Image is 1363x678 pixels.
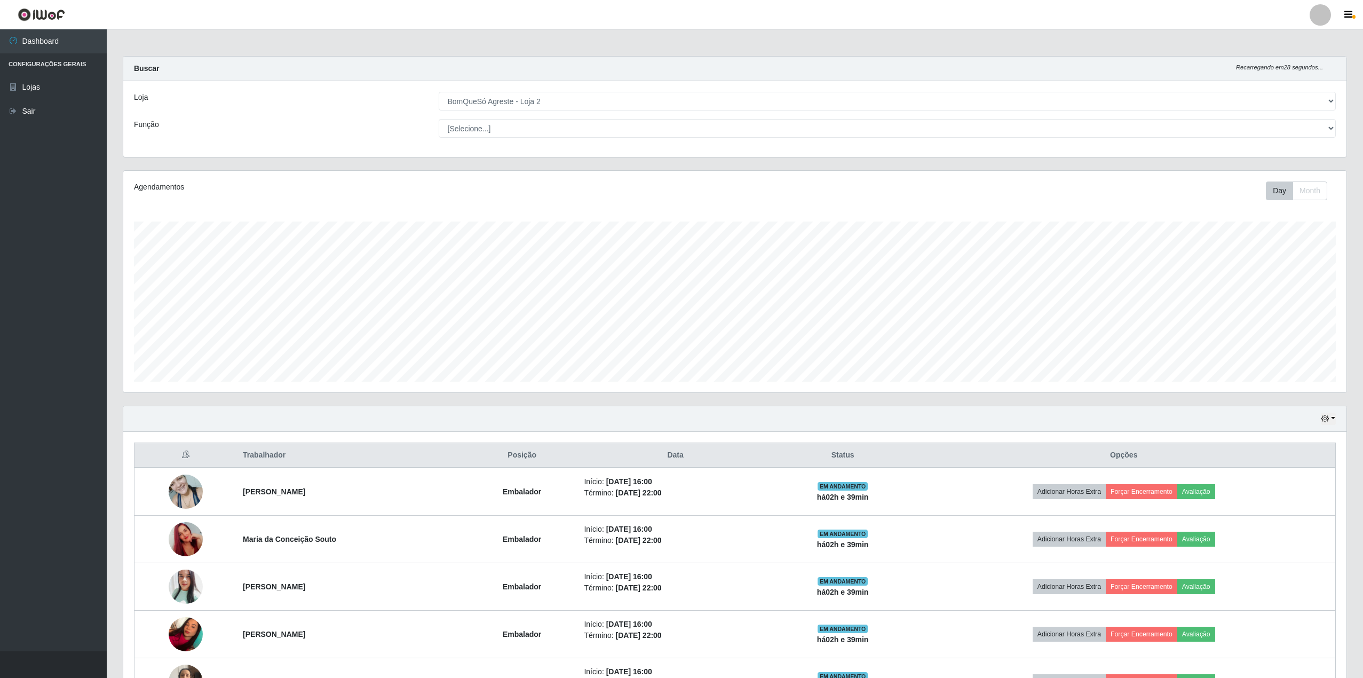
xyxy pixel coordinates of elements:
[1106,484,1177,499] button: Forçar Encerramento
[243,630,305,638] strong: [PERSON_NAME]
[616,631,662,640] time: [DATE] 22:00
[606,477,652,486] time: [DATE] 16:00
[773,443,913,468] th: Status
[817,635,869,644] strong: há 02 h e 39 min
[616,488,662,497] time: [DATE] 22:00
[1236,64,1323,70] i: Recarregando em 28 segundos...
[503,630,541,638] strong: Embalador
[584,487,766,499] li: Término:
[616,536,662,545] time: [DATE] 22:00
[577,443,773,468] th: Data
[134,182,625,193] div: Agendamentos
[503,487,541,496] strong: Embalador
[243,535,336,543] strong: Maria da Conceição Souto
[134,64,159,73] strong: Buscar
[18,8,65,21] img: CoreUI Logo
[1177,532,1215,547] button: Avaliação
[1106,532,1177,547] button: Forçar Encerramento
[606,525,652,533] time: [DATE] 16:00
[818,530,868,538] span: EM ANDAMENTO
[584,535,766,546] li: Término:
[584,619,766,630] li: Início:
[584,582,766,594] li: Término:
[466,443,578,468] th: Posição
[169,469,203,514] img: 1714959691742.jpeg
[584,666,766,677] li: Início:
[169,509,203,570] img: 1746815738665.jpeg
[503,535,541,543] strong: Embalador
[584,476,766,487] li: Início:
[134,92,148,103] label: Loja
[1266,182,1336,200] div: Toolbar with button groups
[818,577,868,586] span: EM ANDAMENTO
[818,482,868,491] span: EM ANDAMENTO
[1033,579,1106,594] button: Adicionar Horas Extra
[236,443,466,468] th: Trabalhador
[1033,627,1106,642] button: Adicionar Horas Extra
[1033,532,1106,547] button: Adicionar Horas Extra
[817,540,869,549] strong: há 02 h e 39 min
[169,611,203,657] img: 1733184056200.jpeg
[584,630,766,641] li: Término:
[1106,579,1177,594] button: Forçar Encerramento
[1293,182,1327,200] button: Month
[1266,182,1327,200] div: First group
[1177,579,1215,594] button: Avaliação
[1106,627,1177,642] button: Forçar Encerramento
[169,566,203,607] img: 1748729241814.jpeg
[913,443,1336,468] th: Opções
[1177,627,1215,642] button: Avaliação
[818,625,868,633] span: EM ANDAMENTO
[616,584,662,592] time: [DATE] 22:00
[817,588,869,596] strong: há 02 h e 39 min
[243,487,305,496] strong: [PERSON_NAME]
[243,582,305,591] strong: [PERSON_NAME]
[584,571,766,582] li: Início:
[584,524,766,535] li: Início:
[606,667,652,676] time: [DATE] 16:00
[1266,182,1293,200] button: Day
[606,572,652,581] time: [DATE] 16:00
[134,119,159,130] label: Função
[606,620,652,628] time: [DATE] 16:00
[817,493,869,501] strong: há 02 h e 39 min
[503,582,541,591] strong: Embalador
[1177,484,1215,499] button: Avaliação
[1033,484,1106,499] button: Adicionar Horas Extra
